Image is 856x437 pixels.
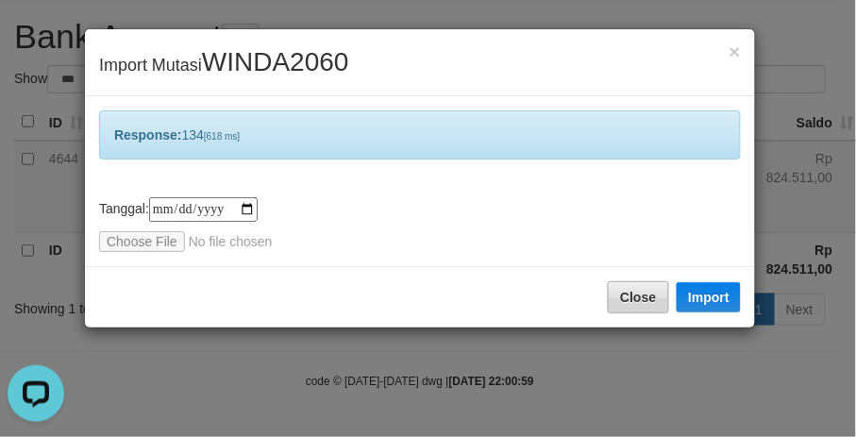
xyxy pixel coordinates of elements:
button: Import [677,282,741,312]
span: × [730,41,741,62]
span: Import Mutasi [99,56,349,75]
button: Open LiveChat chat widget [8,8,64,64]
button: Close [730,42,741,61]
button: Close [608,281,668,313]
div: Tanggal: [99,197,741,252]
span: [618 ms] [204,131,240,142]
div: 134 [99,110,741,160]
b: Response: [114,127,182,143]
span: WINDA2060 [202,47,349,76]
